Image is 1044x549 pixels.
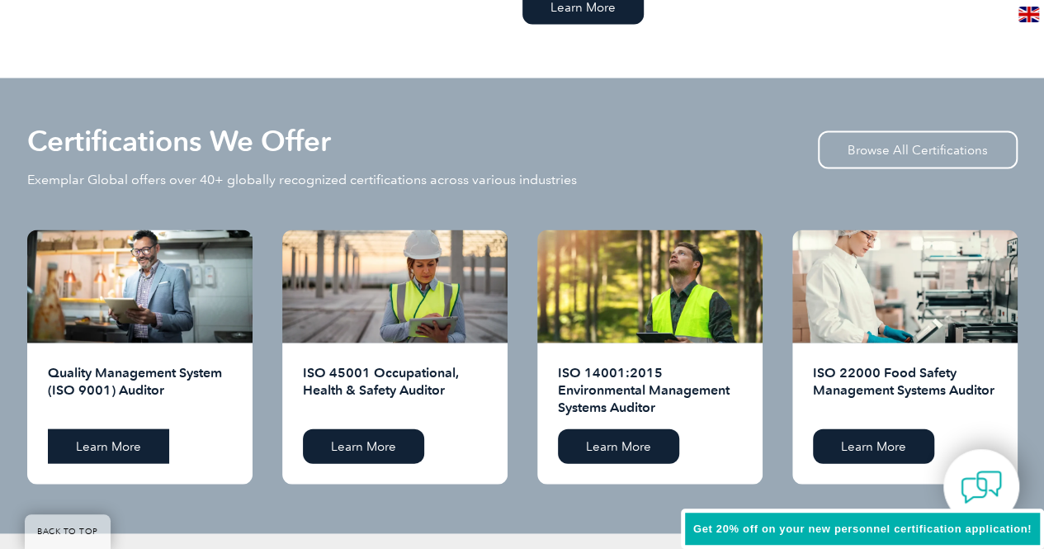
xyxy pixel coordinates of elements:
a: Learn More [48,428,169,463]
a: Browse All Certifications [818,130,1018,168]
h2: ISO 14001:2015 Environmental Management Systems Auditor [558,363,742,416]
h2: Certifications We Offer [27,127,331,154]
img: en [1018,7,1039,22]
a: BACK TO TOP [25,514,111,549]
a: Learn More [303,428,424,463]
h2: ISO 45001 Occupational, Health & Safety Auditor [303,363,487,416]
p: Exemplar Global offers over 40+ globally recognized certifications across various industries [27,170,577,188]
h2: ISO 22000 Food Safety Management Systems Auditor [813,363,997,416]
a: Learn More [813,428,934,463]
h2: Quality Management System (ISO 9001) Auditor [48,363,232,416]
a: Learn More [558,428,679,463]
img: contact-chat.png [961,466,1002,508]
span: Get 20% off on your new personnel certification application! [693,523,1032,535]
